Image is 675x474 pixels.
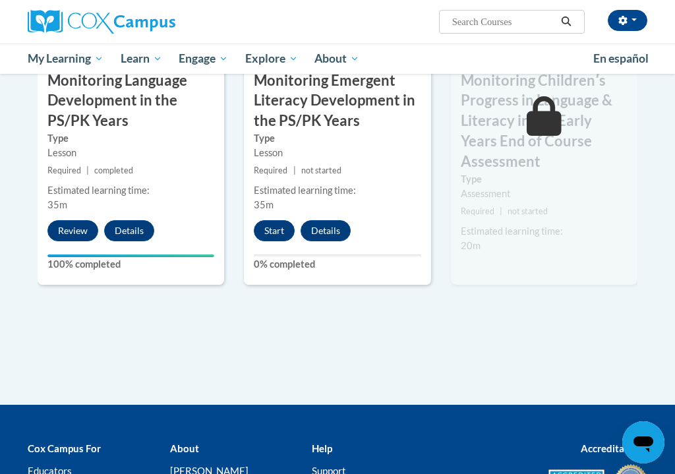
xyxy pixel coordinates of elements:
[301,220,351,241] button: Details
[28,10,175,34] img: Cox Campus
[312,442,332,454] b: Help
[47,257,214,272] label: 100% completed
[508,206,548,216] span: not started
[237,44,307,74] a: Explore
[622,421,664,463] iframe: Button to launch messaging window
[28,51,103,67] span: My Learning
[121,51,162,67] span: Learn
[254,257,421,272] label: 0% completed
[28,10,221,34] a: Cox Campus
[301,165,341,175] span: not started
[47,146,214,160] div: Lesson
[254,131,421,146] label: Type
[94,165,133,175] span: completed
[254,146,421,160] div: Lesson
[254,199,274,210] span: 35m
[112,44,171,74] a: Learn
[18,44,657,74] div: Main menu
[608,10,647,31] button: Account Settings
[593,51,649,65] span: En español
[461,224,628,239] div: Estimated learning time:
[461,240,481,251] span: 20m
[47,220,98,241] button: Review
[556,14,576,30] button: Search
[47,183,214,198] div: Estimated learning time:
[314,51,359,67] span: About
[254,220,295,241] button: Start
[19,44,112,74] a: My Learning
[254,183,421,198] div: Estimated learning time:
[245,51,298,67] span: Explore
[47,165,81,175] span: Required
[461,172,628,187] label: Type
[451,71,637,172] h3: Monitoring Childrenʹs Progress in Language & Literacy in the Early Years End of Course Assessment
[28,442,101,454] b: Cox Campus For
[38,71,224,131] h3: Monitoring Language Development in the PS/PK Years
[104,220,154,241] button: Details
[461,206,494,216] span: Required
[47,199,67,210] span: 35m
[461,187,628,201] div: Assessment
[307,44,368,74] a: About
[244,71,430,131] h3: Monitoring Emergent Literacy Development in the PS/PK Years
[179,51,228,67] span: Engage
[47,254,214,257] div: Your progress
[170,442,199,454] b: About
[86,165,89,175] span: |
[254,165,287,175] span: Required
[451,14,556,30] input: Search Courses
[293,165,296,175] span: |
[585,45,657,73] a: En español
[47,131,214,146] label: Type
[581,442,647,454] b: Accreditations
[500,206,502,216] span: |
[170,44,237,74] a: Engage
